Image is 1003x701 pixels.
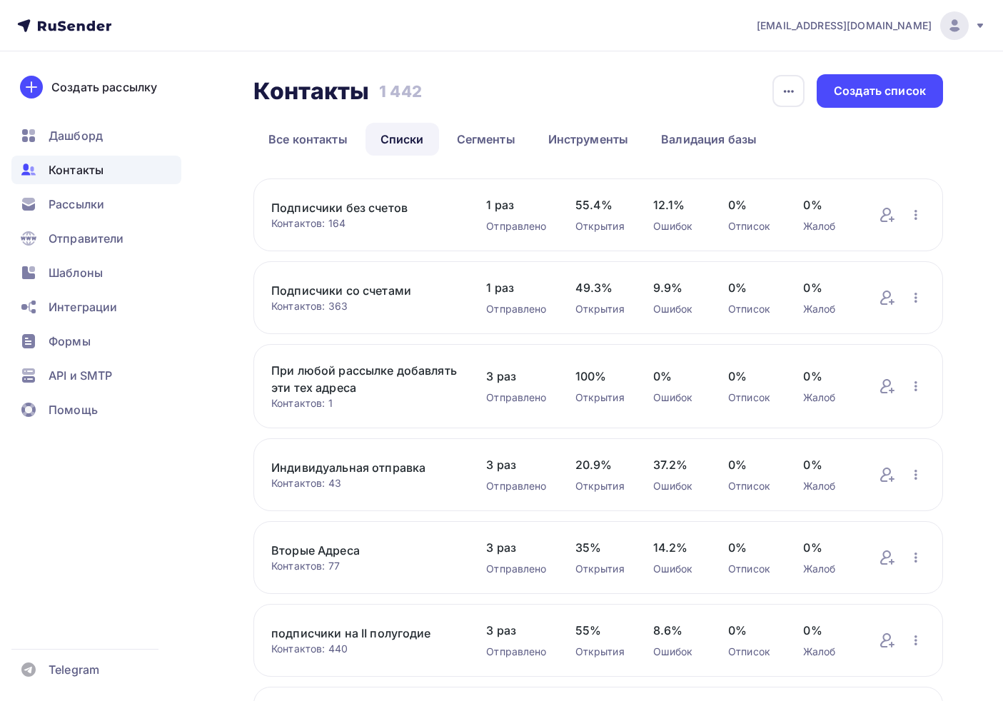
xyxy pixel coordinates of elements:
[728,196,775,213] span: 0%
[728,390,775,405] div: Отписок
[49,161,104,178] span: Контакты
[486,479,546,493] div: Отправлено
[271,396,458,410] div: Контактов: 1
[653,539,700,556] span: 14.2%
[757,19,932,33] span: [EMAIL_ADDRESS][DOMAIN_NAME]
[728,368,775,385] span: 0%
[834,83,926,99] div: Создать список
[486,456,546,473] span: 3 раз
[803,622,850,639] span: 0%
[653,622,700,639] span: 8.6%
[366,123,439,156] a: Списки
[803,219,850,233] div: Жалоб
[653,279,700,296] span: 9.9%
[728,302,775,316] div: Отписок
[653,368,700,385] span: 0%
[486,196,546,213] span: 1 раз
[49,401,98,418] span: Помощь
[49,196,104,213] span: Рассылки
[575,456,625,473] span: 20.9%
[271,459,458,476] a: Индивидуальная отправка
[379,81,422,101] h3: 1 442
[49,367,112,384] span: API и SMTP
[271,476,458,490] div: Контактов: 43
[728,279,775,296] span: 0%
[271,299,458,313] div: Контактов: 363
[486,562,546,576] div: Отправлено
[646,123,772,156] a: Валидация базы
[728,622,775,639] span: 0%
[486,539,546,556] span: 3 раз
[533,123,644,156] a: Инструменты
[803,645,850,659] div: Жалоб
[653,219,700,233] div: Ошибок
[11,156,181,184] a: Контакты
[575,479,625,493] div: Открытия
[486,279,546,296] span: 1 раз
[486,302,546,316] div: Отправлено
[11,190,181,218] a: Рассылки
[271,542,458,559] a: Вторые Адреса
[271,642,458,656] div: Контактов: 440
[486,622,546,639] span: 3 раз
[11,327,181,355] a: Формы
[271,559,458,573] div: Контактов: 77
[49,264,103,281] span: Шаблоны
[803,302,850,316] div: Жалоб
[253,123,363,156] a: Все контакты
[803,368,850,385] span: 0%
[803,456,850,473] span: 0%
[575,302,625,316] div: Открытия
[253,77,369,106] h2: Контакты
[271,216,458,231] div: Контактов: 164
[803,562,850,576] div: Жалоб
[803,390,850,405] div: Жалоб
[575,562,625,576] div: Открытия
[653,562,700,576] div: Ошибок
[653,479,700,493] div: Ошибок
[757,11,986,40] a: [EMAIL_ADDRESS][DOMAIN_NAME]
[271,362,458,396] a: При любой рассылке добавлять эти тех адреса
[728,479,775,493] div: Отписок
[575,539,625,556] span: 35%
[486,390,546,405] div: Отправлено
[653,196,700,213] span: 12.1%
[728,219,775,233] div: Отписок
[803,279,850,296] span: 0%
[653,645,700,659] div: Ошибок
[728,562,775,576] div: Отписок
[803,196,850,213] span: 0%
[653,302,700,316] div: Ошибок
[575,219,625,233] div: Открытия
[271,282,458,299] a: Подписчики со счетами
[49,127,103,144] span: Дашборд
[575,279,625,296] span: 49.3%
[271,199,458,216] a: Подписчики без счетов
[49,298,117,316] span: Интеграции
[11,121,181,150] a: Дашборд
[11,224,181,253] a: Отправители
[575,622,625,639] span: 55%
[49,661,99,678] span: Telegram
[575,196,625,213] span: 55.4%
[803,539,850,556] span: 0%
[442,123,530,156] a: Сегменты
[653,456,700,473] span: 37.2%
[486,645,546,659] div: Отправлено
[728,645,775,659] div: Отписок
[728,456,775,473] span: 0%
[653,390,700,405] div: Ошибок
[486,368,546,385] span: 3 раз
[728,539,775,556] span: 0%
[271,625,458,642] a: подписчики на II полугодие
[575,645,625,659] div: Открытия
[803,479,850,493] div: Жалоб
[49,230,124,247] span: Отправители
[49,333,91,350] span: Формы
[11,258,181,287] a: Шаблоны
[51,79,157,96] div: Создать рассылку
[575,368,625,385] span: 100%
[486,219,546,233] div: Отправлено
[575,390,625,405] div: Открытия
